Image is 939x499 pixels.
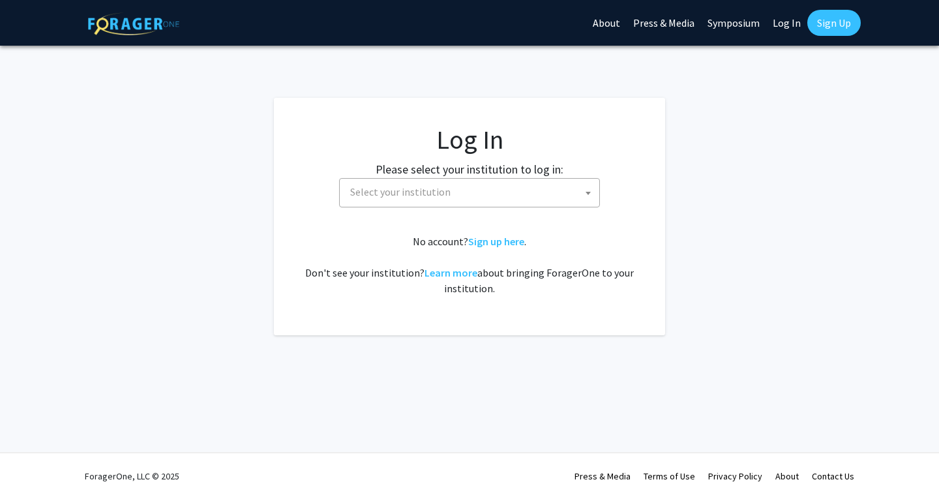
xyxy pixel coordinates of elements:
[425,266,477,279] a: Learn more about bringing ForagerOne to your institution
[376,160,563,178] label: Please select your institution to log in:
[468,235,524,248] a: Sign up here
[88,12,179,35] img: ForagerOne Logo
[345,179,599,205] span: Select your institution
[775,470,799,482] a: About
[300,234,639,296] div: No account? . Don't see your institution? about bringing ForagerOne to your institution.
[350,185,451,198] span: Select your institution
[85,453,179,499] div: ForagerOne, LLC © 2025
[300,124,639,155] h1: Log In
[812,470,854,482] a: Contact Us
[574,470,631,482] a: Press & Media
[339,178,600,207] span: Select your institution
[807,10,861,36] a: Sign Up
[644,470,695,482] a: Terms of Use
[708,470,762,482] a: Privacy Policy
